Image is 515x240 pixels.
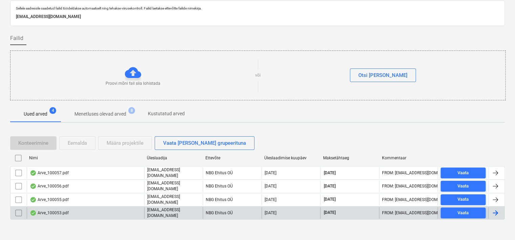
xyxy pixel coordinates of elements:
[30,210,37,216] div: Andmed failist loetud
[10,51,506,100] div: Proovi mõni fail siia lohistadavõiOtsi [PERSON_NAME]
[441,207,486,218] button: Vaata
[457,196,469,203] div: Vaata
[205,156,259,160] div: Ettevõte
[147,194,200,205] p: [EMAIL_ADDRESS][DOMAIN_NAME]
[323,183,336,189] span: [DATE]
[457,182,469,190] div: Vaata
[457,169,469,177] div: Vaata
[441,181,486,192] button: Vaata
[358,71,407,80] div: Otsi [PERSON_NAME]
[147,180,200,192] p: [EMAIL_ADDRESS][DOMAIN_NAME]
[203,194,261,205] div: NBG Ehitus OÜ
[16,6,499,11] p: Sellele aadressile saadetud failid töödeldakse automaatselt ning tehakse viirusekontroll. Failid ...
[10,34,23,42] span: Failid
[30,197,69,202] div: Arve_100055.pdf
[147,207,200,219] p: [EMAIL_ADDRESS][DOMAIN_NAME]
[30,170,37,176] div: Andmed failist loetud
[323,210,336,216] span: [DATE]
[264,156,318,160] div: Üleslaadimise kuupäev
[147,156,200,160] div: Üleslaadija
[30,210,69,216] div: Arve_100053.pdf
[255,73,261,78] p: või
[203,180,261,192] div: NBG Ehitus OÜ
[24,111,47,118] p: Uued arved
[481,207,515,240] iframe: Chat Widget
[265,171,276,175] div: [DATE]
[30,183,37,189] div: Andmed failist loetud
[128,107,135,114] span: 8
[265,211,276,215] div: [DATE]
[441,167,486,178] button: Vaata
[30,183,69,189] div: Arve_100056.pdf
[147,167,200,179] p: [EMAIL_ADDRESS][DOMAIN_NAME]
[441,194,486,205] button: Vaata
[155,136,254,150] button: Vaata [PERSON_NAME] grupeerituna
[74,111,126,118] p: Menetluses olevad arved
[350,68,416,82] button: Otsi [PERSON_NAME]
[265,197,276,202] div: [DATE]
[323,156,377,160] div: Maksetähtaeg
[29,156,141,160] div: Nimi
[457,209,469,217] div: Vaata
[148,110,185,117] p: Kustutatud arved
[30,170,69,176] div: Arve_100057.pdf
[265,184,276,188] div: [DATE]
[30,197,37,202] div: Andmed failist loetud
[323,197,336,202] span: [DATE]
[323,170,336,176] span: [DATE]
[49,107,56,114] span: 4
[382,156,435,160] div: Kommentaar
[16,13,499,20] p: [EMAIL_ADDRESS][DOMAIN_NAME]
[203,207,261,219] div: NBG Ehitus OÜ
[203,167,261,179] div: NBG Ehitus OÜ
[163,139,246,147] div: Vaata [PERSON_NAME] grupeerituna
[106,81,160,86] p: Proovi mõni fail siia lohistada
